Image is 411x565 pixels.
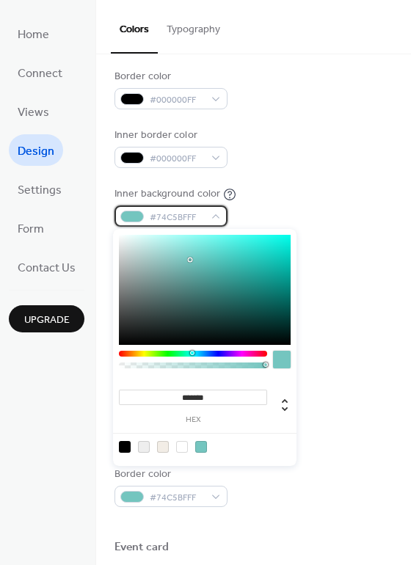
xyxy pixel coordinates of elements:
button: Upgrade [9,305,84,332]
a: Design [9,134,63,166]
span: Form [18,218,44,241]
span: Home [18,23,49,46]
a: Home [9,18,58,49]
span: #000000FF [150,151,204,167]
span: #74C5BFFF [150,490,204,506]
div: rgb(116, 197, 191) [195,441,207,453]
span: Design [18,140,54,163]
span: #74C5BFFF [150,210,204,225]
div: Inner border color [114,128,225,143]
a: Contact Us [9,251,84,282]
label: hex [119,416,267,424]
div: Event card [114,540,169,555]
a: Settings [9,173,70,205]
span: Contact Us [18,257,76,280]
div: Border color [114,467,225,482]
div: Inner background color [114,186,220,202]
span: Settings [18,179,62,202]
span: Views [18,101,49,124]
div: rgb(0, 0, 0) [119,441,131,453]
span: Connect [18,62,62,85]
div: rgba(242, 237, 230, 0) [176,441,188,453]
span: #000000FF [150,92,204,108]
div: rgb(238, 238, 238) [138,441,150,453]
a: Form [9,212,53,244]
div: rgb(242, 237, 230) [157,441,169,453]
span: Upgrade [24,313,70,328]
div: Border color [114,69,225,84]
a: Connect [9,56,71,88]
a: Views [9,95,58,127]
